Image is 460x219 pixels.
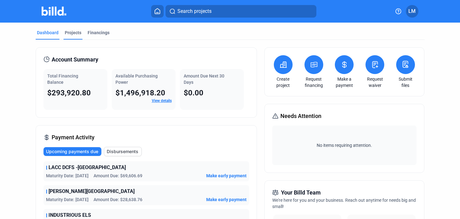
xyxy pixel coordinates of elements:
[47,73,78,85] span: Total Financing Balance
[408,8,416,15] span: LM
[184,73,224,85] span: Amount Due Next 30 Days
[46,148,98,155] span: Upcoming payments due
[206,196,247,203] button: Make early payment
[364,76,386,88] a: Request waiver
[94,173,142,179] span: Amount Due: $69,606.69
[94,196,142,203] span: Amount Due: $28,638.76
[280,112,321,120] span: Needs Attention
[395,76,417,88] a: Submit files
[406,5,418,18] button: LM
[303,76,325,88] a: Request financing
[152,99,172,103] a: View details
[177,8,212,15] span: Search projects
[107,148,138,155] span: Disbursements
[49,211,91,219] span: INDUSTRIOUS ELS
[104,147,142,156] button: Disbursements
[52,133,95,142] span: Payment Activity
[49,188,135,195] span: [PERSON_NAME][GEOGRAPHIC_DATA]
[88,29,110,36] div: Financings
[281,188,321,197] span: Your Billd Team
[272,198,416,209] span: We're here for you and your business. Reach out anytime for needs big and small!
[42,7,66,16] img: Billd Company Logo
[115,88,165,97] span: $1,496,918.20
[272,76,294,88] a: Create project
[37,29,59,36] div: Dashboard
[49,164,126,171] span: LACC DCFS -[GEOGRAPHIC_DATA]
[333,76,355,88] a: Make a payment
[206,173,247,179] button: Make early payment
[46,196,89,203] span: Maturity Date: [DATE]
[43,147,101,156] button: Upcoming payments due
[166,5,316,18] button: Search projects
[46,173,89,179] span: Maturity Date: [DATE]
[115,73,158,85] span: Available Purchasing Power
[275,142,414,148] span: No items requiring attention.
[184,88,203,97] span: $0.00
[52,55,98,64] span: Account Summary
[47,88,91,97] span: $293,920.80
[65,29,81,36] div: Projects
